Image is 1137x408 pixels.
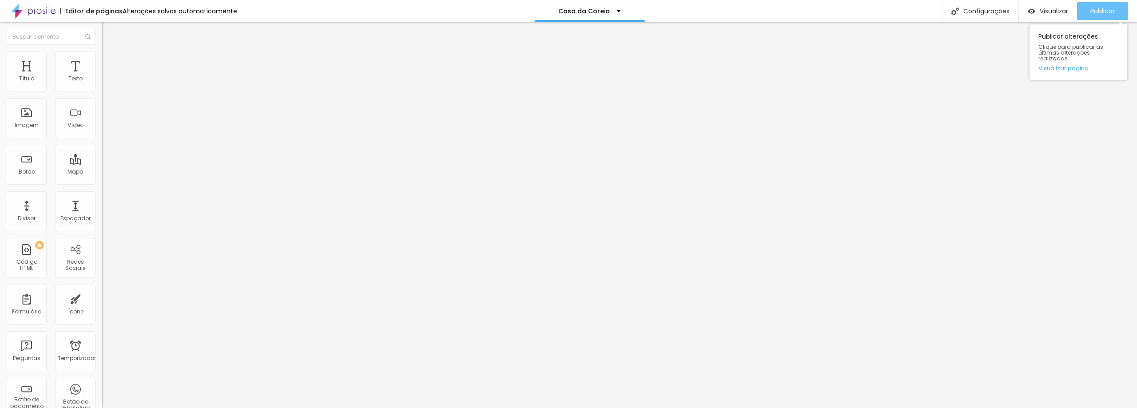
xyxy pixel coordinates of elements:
font: Perguntas [13,354,40,362]
img: Ícone [951,8,959,15]
font: Visualizar página [1038,64,1089,72]
font: Código HTML [16,258,37,272]
font: Imagem [15,121,39,129]
img: view-1.svg [1028,8,1035,15]
font: Espaçador [60,214,91,222]
font: Mapa [68,168,83,175]
font: Publicar [1090,7,1115,16]
font: Temporizador [58,354,96,362]
font: Vídeo [68,121,83,129]
font: Ícone [68,308,83,315]
img: Ícone [85,34,91,40]
font: Divisor [18,214,36,222]
font: Título [19,75,34,82]
font: Editor de páginas [65,7,123,16]
button: Visualizar [1019,2,1077,20]
font: Clique para publicar as últimas alterações realizadas [1038,43,1103,62]
font: Alterações salvas automaticamente [123,7,237,16]
font: Botão [19,168,35,175]
button: Publicar [1077,2,1128,20]
font: Texto [68,75,83,82]
font: Casa da Coreia [558,7,610,16]
font: Visualizar [1040,7,1068,16]
input: Buscar elemento [7,29,95,45]
font: Formulário [12,308,41,315]
font: Redes Sociais [65,258,86,272]
iframe: Editor [102,22,1137,408]
font: Configurações [963,7,1010,16]
a: Visualizar página [1038,65,1118,71]
font: Publicar alterações [1038,32,1098,41]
